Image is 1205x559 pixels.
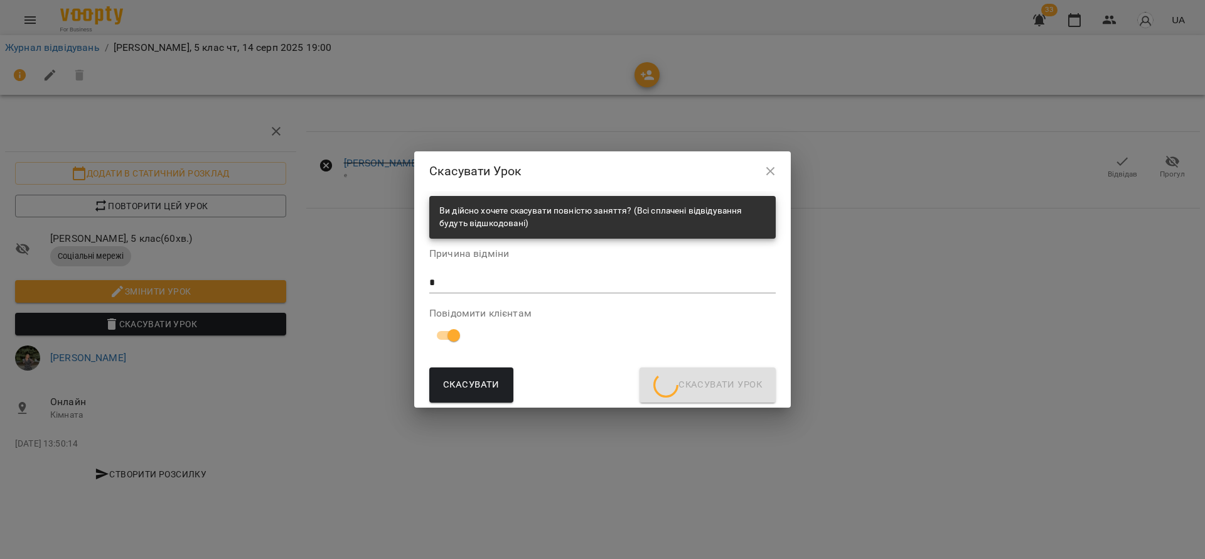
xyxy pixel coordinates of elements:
[429,249,776,259] label: Причина відміни
[429,308,776,318] label: Повідомити клієнтам
[443,377,500,393] span: Скасувати
[429,161,776,181] h2: Скасувати Урок
[429,367,513,403] button: Скасувати
[439,200,766,234] div: Ви дійсно хочете скасувати повністю заняття? (Всі сплачені відвідування будуть відшкодовані)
